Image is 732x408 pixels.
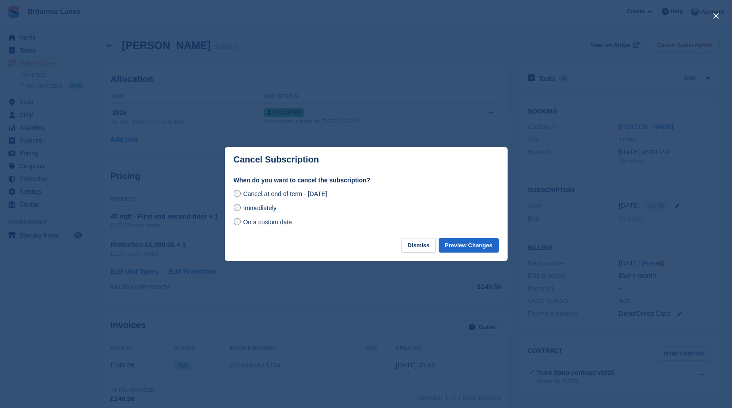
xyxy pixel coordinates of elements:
input: On a custom date [234,218,241,225]
input: Immediately [234,204,241,211]
span: Cancel at end of term - [DATE] [243,190,327,197]
p: Cancel Subscription [234,155,319,165]
input: Cancel at end of term - [DATE] [234,190,241,197]
button: close [709,9,723,23]
span: On a custom date [243,219,292,226]
label: When do you want to cancel the subscription? [234,176,499,185]
span: Immediately [243,204,276,212]
button: Preview Changes [439,238,499,253]
button: Dismiss [401,238,436,253]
